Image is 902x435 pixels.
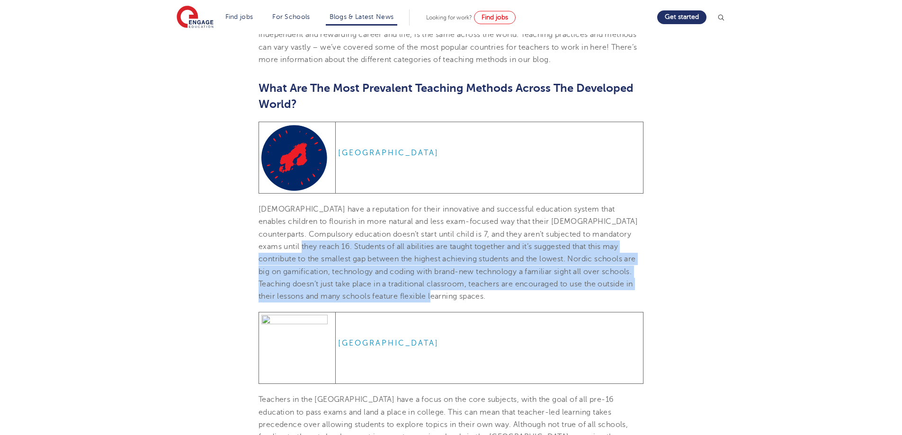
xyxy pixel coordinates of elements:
[338,338,641,348] h6: [GEOGRAPHIC_DATA]
[259,80,643,112] h2: What Are The Most Prevalent Teaching Methods Across The Developed World?
[330,13,394,20] a: Blogs & Latest News
[482,14,508,21] span: Find jobs
[426,14,472,21] span: Looking for work?
[474,11,516,24] a: Find jobs
[259,205,638,301] span: [DEMOGRAPHIC_DATA] have a reputation for their innovative and successful education system that en...
[225,13,253,20] a: Find jobs
[338,148,641,158] h6: [GEOGRAPHIC_DATA]
[272,13,310,20] a: For Schools
[177,6,214,29] img: Engage Education
[259,18,637,64] span: The main principle of teaching, imparting knowledge to students in order to prepare them for an i...
[657,10,706,24] a: Get started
